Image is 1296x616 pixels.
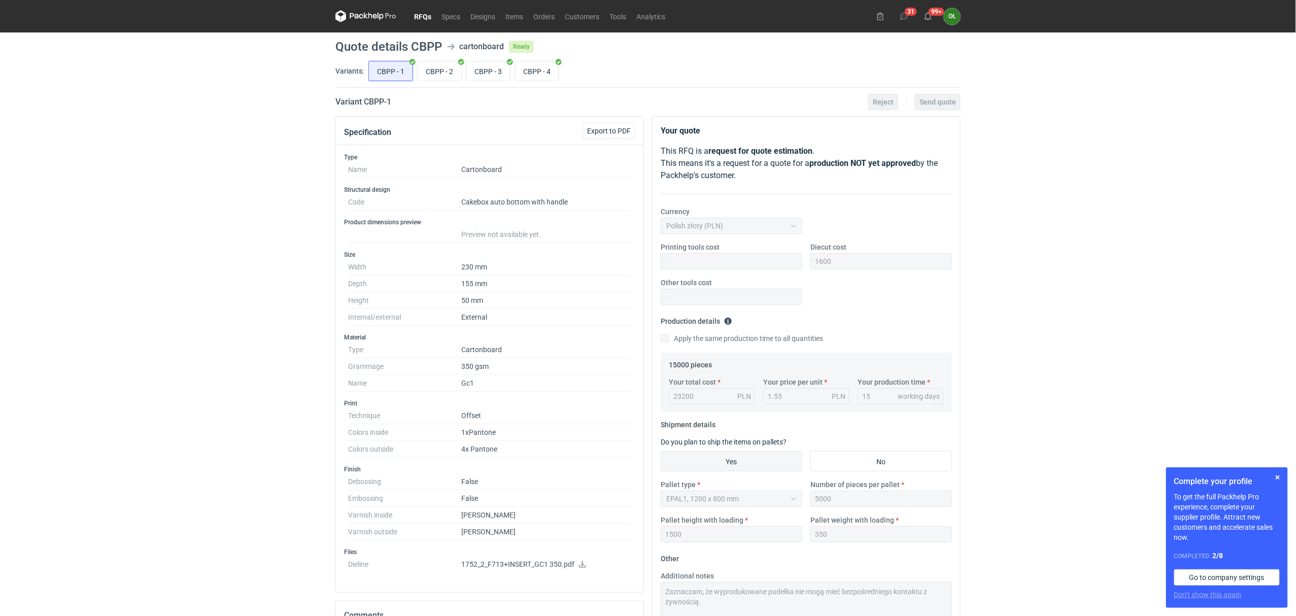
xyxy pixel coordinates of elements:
[461,230,541,238] span: Preview not available yet.
[810,480,900,490] label: Number of pieces per pallet
[461,441,631,458] dd: 4x Pantone
[348,358,461,375] dt: Grammage
[461,161,631,178] dd: Cartonboard
[348,441,461,458] dt: Colors outside
[858,377,926,387] label: Your production time
[335,41,442,53] h1: Quote details CBPP
[461,375,631,392] dd: Gc1
[348,259,461,276] dt: Width
[348,473,461,490] dt: Debossing
[920,8,936,24] button: 99+
[868,94,898,110] button: Reject
[810,515,894,525] label: Pallet weight with loading
[661,278,712,288] label: Other tools cost
[528,10,560,22] a: Orders
[409,10,436,22] a: RFQs
[348,276,461,292] dt: Depth
[661,438,787,446] label: Do you plan to ship the items on pallets?
[348,161,461,178] dt: Name
[335,10,396,22] svg: Packhelp Pro
[348,292,461,309] dt: Height
[631,10,670,22] a: Analytics
[344,153,635,161] h3: Type
[898,391,940,401] div: working days
[459,41,504,53] div: cartonboard
[461,424,631,441] dd: 1xPantone
[515,61,559,81] label: CBPP - 4
[461,358,631,375] dd: 350 gsm
[661,515,743,525] label: Pallet height with loading
[1174,551,1280,561] div: Completed:
[348,375,461,392] dt: Name
[461,524,631,540] dd: [PERSON_NAME]
[461,507,631,524] dd: [PERSON_NAME]
[348,407,461,424] dt: Technique
[587,127,631,134] span: Export to PDF
[344,333,635,341] h3: Material
[560,10,604,22] a: Customers
[436,10,465,22] a: Specs
[335,66,364,76] label: Variants:
[810,242,846,252] label: Diecut cost
[661,207,690,217] label: Currency
[661,480,696,490] label: Pallet type
[919,98,956,106] span: Send quote
[348,424,461,441] dt: Colors inside
[461,490,631,507] dd: False
[344,399,635,407] h3: Print
[461,560,631,569] p: 1752_2_F713+INSERT_GC1 350.pdf
[500,10,528,22] a: Items
[348,490,461,507] dt: Embossing
[944,8,961,25] button: OŁ
[461,309,631,326] dd: External
[661,551,679,563] legend: Other
[348,341,461,358] dt: Type
[661,313,732,325] legend: Production details
[335,96,391,108] h2: Variant CBPP - 1
[661,126,700,135] strong: Your quote
[344,465,635,473] h3: Finish
[466,61,510,81] label: CBPP - 3
[915,94,961,110] button: Send quote
[344,218,635,226] h3: Product dimensions preview
[708,146,812,156] strong: request for quote estimation
[348,524,461,540] dt: Varnish outside
[348,309,461,326] dt: Internal/external
[461,259,631,276] dd: 230 mm
[509,41,534,53] span: Ready
[1272,471,1284,484] button: Skip for now
[348,194,461,211] dt: Code
[669,357,712,369] legend: 15000 pieces
[763,377,823,387] label: Your price per unit
[809,158,916,168] strong: production NOT yet approved
[344,186,635,194] h3: Structural design
[669,377,716,387] label: Your total cost
[344,251,635,259] h3: Size
[344,548,635,556] h3: Files
[661,333,823,344] label: Apply the same production time to all quantities
[1174,569,1280,586] a: Go to company settings
[737,391,751,401] div: PLN
[604,10,631,22] a: Tools
[944,8,961,25] div: Olga Łopatowicz
[461,473,631,490] dd: False
[661,417,715,429] legend: Shipment details
[661,145,952,182] p: This RFQ is a . This means it's a request for a quote for a by the Packhelp's customer.
[461,276,631,292] dd: 155 mm
[1174,475,1280,488] h1: Complete your profile
[368,61,413,81] label: CBPP - 1
[1174,492,1280,542] p: To get the full Packhelp Pro experience, complete your supplier profile. Attract new customers an...
[583,123,635,139] button: Export to PDF
[461,194,631,211] dd: Cakebox auto bottom with handle
[461,341,631,358] dd: Cartonboard
[661,571,714,581] label: Additional notes
[461,292,631,309] dd: 50 mm
[344,120,391,145] button: Specification
[832,391,845,401] div: PLN
[417,61,462,81] label: CBPP - 2
[348,507,461,524] dt: Varnish inside
[1213,552,1223,560] strong: 2 / 8
[465,10,500,22] a: Designs
[873,98,894,106] span: Reject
